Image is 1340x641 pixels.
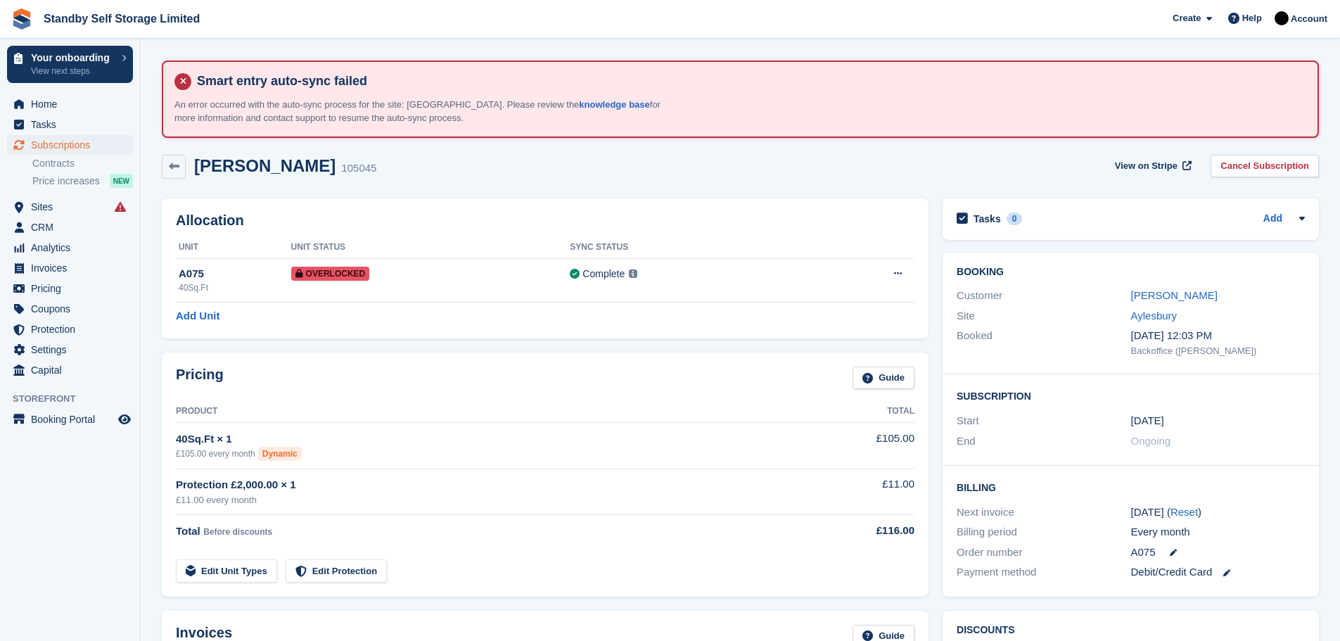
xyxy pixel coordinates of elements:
[1131,310,1178,322] a: Aylesbury
[7,197,133,217] a: menu
[1291,12,1327,26] span: Account
[31,217,115,237] span: CRM
[1131,413,1164,429] time: 2025-09-25 00:00:00 UTC
[176,525,200,537] span: Total
[31,53,115,63] p: Your onboarding
[116,411,133,428] a: Preview store
[7,217,133,237] a: menu
[13,392,140,406] span: Storefront
[31,319,115,339] span: Protection
[1263,211,1282,227] a: Add
[31,65,115,77] p: View next steps
[957,480,1305,494] h2: Billing
[957,433,1130,450] div: End
[176,431,801,448] div: 40Sq.Ft × 1
[38,7,205,30] a: Standby Self Storage Limited
[286,559,387,583] a: Edit Protection
[629,269,637,278] img: icon-info-grey-7440780725fd019a000dd9b08b2336e03edf1995a4989e88bcd33f0948082b44.svg
[1131,328,1305,344] div: [DATE] 12:03 PM
[801,423,914,469] td: £105.00
[957,625,1305,636] h2: Discounts
[31,258,115,278] span: Invoices
[31,94,115,114] span: Home
[176,212,914,229] h2: Allocation
[957,545,1130,561] div: Order number
[179,281,291,294] div: 40Sq.Ft
[32,173,133,189] a: Price increases NEW
[1173,11,1201,25] span: Create
[1007,212,1023,225] div: 0
[1170,506,1198,518] a: Reset
[191,73,1306,89] h4: Smart entry auto-sync failed
[1242,11,1262,25] span: Help
[974,212,1001,225] h2: Tasks
[853,367,914,390] a: Guide
[176,493,801,507] div: £11.00 every month
[31,115,115,134] span: Tasks
[7,258,133,278] a: menu
[32,157,133,170] a: Contracts
[1131,504,1305,521] div: [DATE] ( )
[291,267,370,281] span: Overlocked
[176,236,291,259] th: Unit
[7,410,133,429] a: menu
[291,236,570,259] th: Unit Status
[31,340,115,360] span: Settings
[1131,289,1218,301] a: [PERSON_NAME]
[179,266,291,282] div: A075
[801,469,914,514] td: £11.00
[115,201,126,212] i: Smart entry sync failures have occurred
[1109,155,1194,178] a: View on Stripe
[31,299,115,319] span: Coupons
[801,523,914,539] div: £116.00
[957,328,1130,357] div: Booked
[32,174,100,188] span: Price increases
[176,559,277,583] a: Edit Unit Types
[31,238,115,258] span: Analytics
[11,8,32,30] img: stora-icon-8386f47178a22dfd0bd8f6a31ec36ba5ce8667c1dd55bd0f319d3a0aa187defe.svg
[7,46,133,83] a: Your onboarding View next steps
[1131,545,1156,561] span: A075
[341,160,376,177] div: 105045
[176,367,224,390] h2: Pricing
[570,236,810,259] th: Sync Status
[957,524,1130,540] div: Billing period
[1131,435,1171,447] span: Ongoing
[1131,344,1305,358] div: Backoffice ([PERSON_NAME])
[110,174,133,188] div: NEW
[7,115,133,134] a: menu
[1275,11,1289,25] img: Stephen Hambridge
[957,564,1130,580] div: Payment method
[1131,564,1305,580] div: Debit/Credit Card
[176,447,801,461] div: £105.00 every month
[31,360,115,380] span: Capital
[31,410,115,429] span: Booking Portal
[176,477,801,493] div: Protection £2,000.00 × 1
[174,98,667,125] p: An error occurred with the auto-sync process for the site: [GEOGRAPHIC_DATA]. Please review the f...
[801,400,914,423] th: Total
[579,99,649,110] a: knowledge base
[7,360,133,380] a: menu
[582,267,625,281] div: Complete
[176,400,801,423] th: Product
[957,504,1130,521] div: Next invoice
[7,340,133,360] a: menu
[7,135,133,155] a: menu
[7,299,133,319] a: menu
[7,94,133,114] a: menu
[1211,155,1319,178] a: Cancel Subscription
[1131,524,1305,540] div: Every month
[957,388,1305,402] h2: Subscription
[258,447,302,461] div: Dynamic
[7,238,133,258] a: menu
[957,413,1130,429] div: Start
[957,267,1305,278] h2: Booking
[957,288,1130,304] div: Customer
[31,197,115,217] span: Sites
[957,308,1130,324] div: Site
[7,319,133,339] a: menu
[31,279,115,298] span: Pricing
[203,527,272,537] span: Before discounts
[31,135,115,155] span: Subscriptions
[7,279,133,298] a: menu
